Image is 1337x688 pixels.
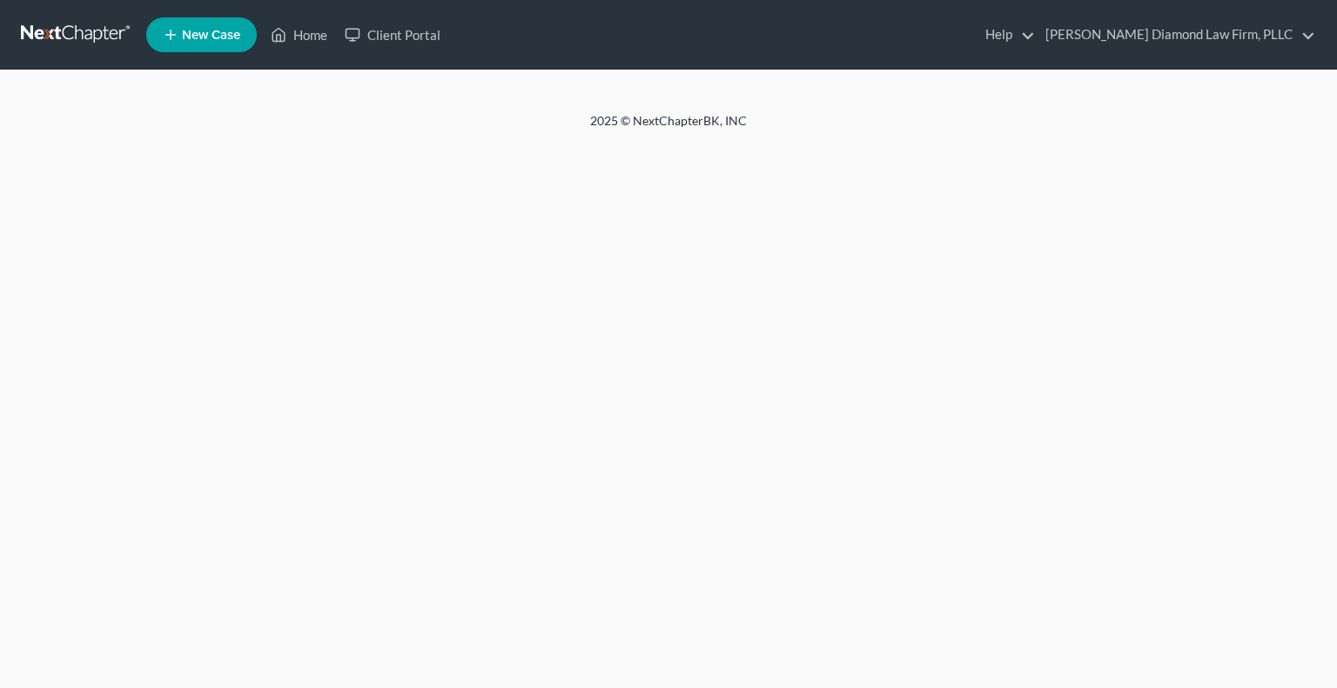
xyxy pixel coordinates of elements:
[262,19,336,50] a: Home
[172,112,1165,144] div: 2025 © NextChapterBK, INC
[146,17,257,52] new-legal-case-button: New Case
[977,19,1035,50] a: Help
[1037,19,1315,50] a: [PERSON_NAME] Diamond Law Firm, PLLC
[336,19,449,50] a: Client Portal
